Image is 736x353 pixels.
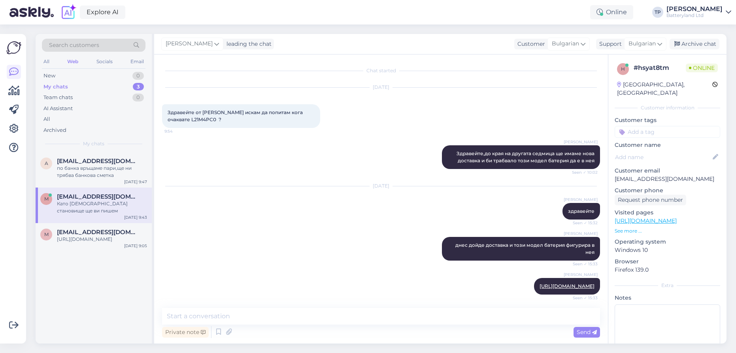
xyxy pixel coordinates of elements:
span: mehlemov@stantek.com [57,193,139,200]
div: [DATE] [162,84,600,91]
div: Chat started [162,67,600,74]
div: New [43,72,55,80]
div: Extra [615,282,720,289]
img: explore-ai [60,4,77,21]
div: Customer [514,40,545,48]
span: Seen ✓ 10:02 [568,169,598,175]
div: 0 [132,72,144,80]
span: [PERSON_NAME] [166,39,213,48]
span: Seen ✓ 15:32 [568,220,598,226]
p: Operating system [615,238,720,246]
div: My chats [43,83,68,91]
span: днес дойде доставка и този модел батерия фигурира в нея [455,242,596,255]
div: [DATE] 9:47 [124,179,147,185]
img: Askly Logo [6,40,21,55]
a: [URL][DOMAIN_NAME] [615,217,677,224]
p: Windows 10 [615,246,720,254]
div: Batteryland Ltd [666,12,723,19]
span: Bulgarian [552,39,579,48]
div: [URL][DOMAIN_NAME] [57,236,147,243]
p: Customer name [615,141,720,149]
span: Здравейте от [PERSON_NAME] искам да попитам кога очаквате L21M4PC0 ? [168,109,304,122]
span: Online [686,64,718,72]
div: [DATE] [162,182,600,190]
div: Request phone number [615,195,686,205]
p: Customer email [615,167,720,175]
div: [GEOGRAPHIC_DATA], [GEOGRAPHIC_DATA] [617,81,712,97]
div: leading the chat [223,40,272,48]
div: TP [652,7,663,18]
span: h [621,66,625,72]
span: Здравейте,до края на другата седмица ще имаме нова доставка и би трабвало този модел батерия да е... [457,150,596,163]
span: 9:54 [164,128,194,134]
div: All [42,56,51,67]
span: Seen ✓ 15:33 [568,261,598,267]
a: Explore AI [80,6,125,19]
input: Add a tag [615,126,720,138]
div: Team chats [43,94,73,101]
div: [PERSON_NAME] [666,6,723,12]
div: Email [129,56,145,67]
span: здравейте [568,208,594,214]
div: Customer information [615,104,720,111]
span: mitev5390@gmail.com [57,229,139,236]
span: [PERSON_NAME] [564,272,598,278]
div: Archive chat [670,39,719,49]
p: Customer tags [615,116,720,124]
div: Web [66,56,80,67]
div: # hsyat8tm [634,63,686,73]
p: Customer phone [615,186,720,195]
span: [PERSON_NAME] [564,139,598,145]
span: m [44,196,49,202]
div: [DATE] 9:05 [124,243,147,249]
input: Add name [615,153,711,161]
span: a [45,160,48,166]
div: 0 [132,94,144,101]
div: Online [590,5,633,19]
div: [DATE] 9:43 [124,214,147,220]
p: Browser [615,257,720,266]
p: See more ... [615,227,720,235]
p: Visited pages [615,208,720,217]
span: [PERSON_NAME] [564,197,598,203]
span: Bulgarian [628,39,656,48]
div: All [43,115,50,123]
div: Като [DEMOGRAPHIC_DATA] становище ще ви пишем [57,200,147,214]
div: AI Assistant [43,105,73,113]
p: Notes [615,294,720,302]
div: Socials [95,56,114,67]
div: Private note [162,327,209,338]
p: Firefox 139.0 [615,266,720,274]
span: Send [577,329,597,336]
span: My chats [83,140,104,147]
a: [PERSON_NAME]Batteryland Ltd [666,6,731,19]
div: Support [596,40,622,48]
p: [EMAIL_ADDRESS][DOMAIN_NAME] [615,175,720,183]
span: aleks4224@abv.bg [57,158,139,165]
div: по банка връщаме пари,ще ни трябва банкова сметка [57,165,147,179]
div: Archived [43,126,66,134]
span: Seen ✓ 15:33 [568,295,598,301]
a: [URL][DOMAIN_NAME] [540,283,594,289]
span: m [44,231,49,237]
div: 3 [133,83,144,91]
span: [PERSON_NAME] [564,231,598,237]
span: Search customers [49,41,99,49]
